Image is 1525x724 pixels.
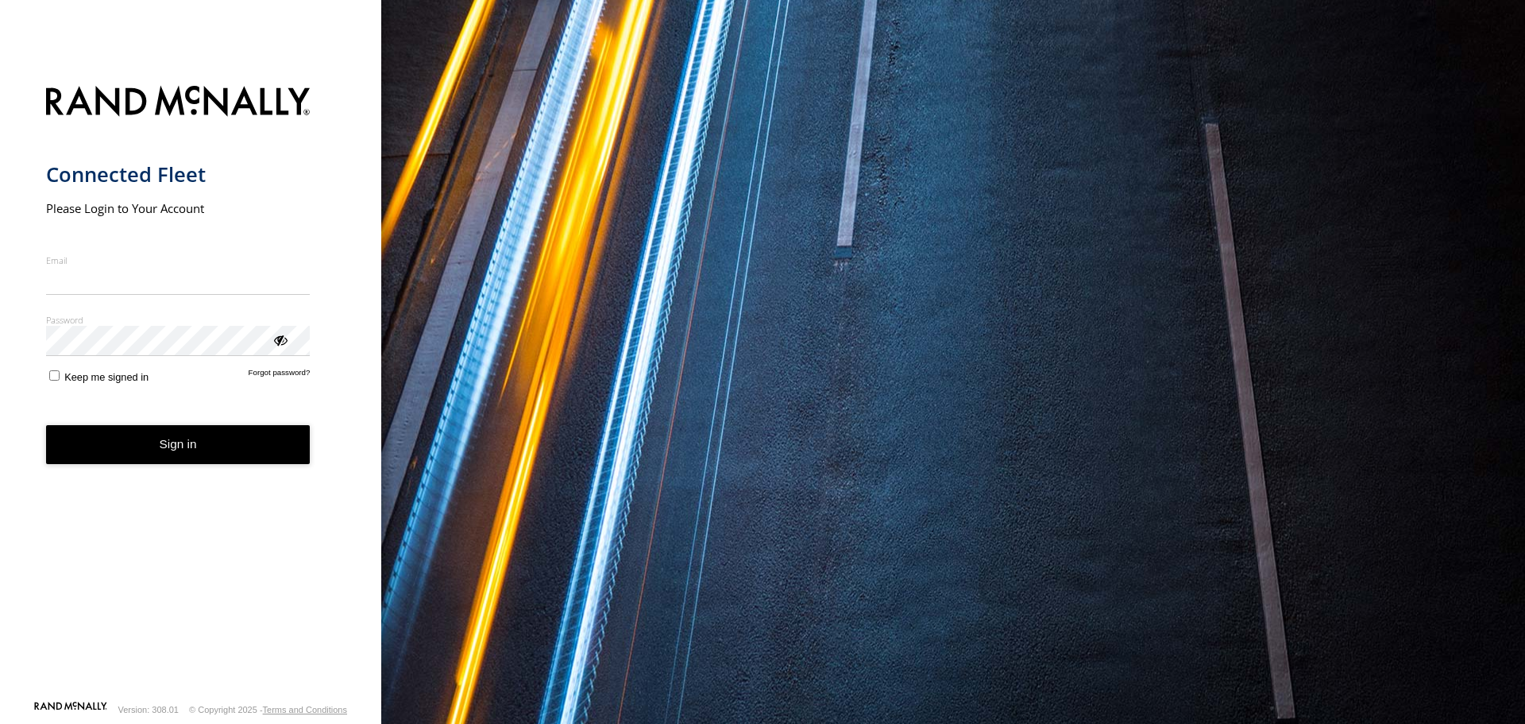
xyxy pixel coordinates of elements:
span: Keep me signed in [64,371,149,383]
label: Email [46,254,311,266]
a: Terms and Conditions [263,705,347,714]
div: © Copyright 2025 - [189,705,347,714]
form: main [46,76,336,700]
a: Visit our Website [34,702,107,718]
div: ViewPassword [272,331,288,347]
img: Rand McNally [46,83,311,123]
label: Password [46,314,311,326]
input: Keep me signed in [49,370,60,381]
a: Forgot password? [249,368,311,383]
div: Version: 308.01 [118,705,179,714]
h1: Connected Fleet [46,161,311,188]
button: Sign in [46,425,311,464]
h2: Please Login to Your Account [46,200,311,216]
